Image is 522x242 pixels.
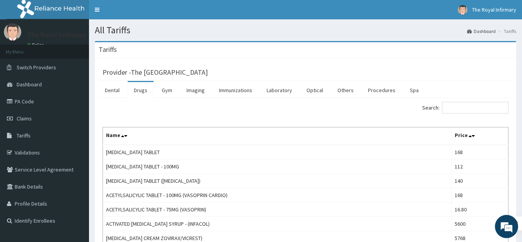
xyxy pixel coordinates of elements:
[103,69,208,76] h3: Provider - The [GEOGRAPHIC_DATA]
[496,28,516,34] li: Tariffs
[17,132,31,139] span: Tariffs
[404,82,425,98] a: Spa
[467,28,496,34] a: Dashboard
[17,81,42,88] span: Dashboard
[99,46,117,53] h3: Tariffs
[213,82,258,98] a: Immunizations
[452,188,508,203] td: 168
[362,82,402,98] a: Procedures
[99,82,126,98] a: Dental
[27,31,86,38] p: The Royal Infirmary
[128,82,154,98] a: Drugs
[103,203,452,217] td: ACETYLSALICYLIC TABLET - 75MG (VASOPRIN)
[300,82,329,98] a: Optical
[452,203,508,217] td: 16.80
[452,174,508,188] td: 140
[452,217,508,231] td: 5600
[17,64,56,71] span: Switch Providers
[103,145,452,160] td: [MEDICAL_DATA] TABLET
[17,115,32,122] span: Claims
[452,127,508,145] th: Price
[95,25,516,35] h1: All Tariffs
[103,174,452,188] td: [MEDICAL_DATA] TABLET ([MEDICAL_DATA])
[4,23,21,41] img: User Image
[103,188,452,203] td: ACETYLSALICYLIC TABLET - 100MG (VASOPRIN CARDIO)
[103,217,452,231] td: ACTIVATED [MEDICAL_DATA] SYRUP - (INFACOL)
[103,127,452,145] th: Name
[452,160,508,174] td: 112
[156,82,178,98] a: Gym
[103,160,452,174] td: [MEDICAL_DATA] TABLET - 100MG
[472,6,516,13] span: The Royal Infirmary
[180,82,211,98] a: Imaging
[442,102,508,113] input: Search:
[422,102,508,113] label: Search:
[27,42,46,48] a: Online
[260,82,298,98] a: Laboratory
[452,145,508,160] td: 168
[458,5,467,15] img: User Image
[331,82,360,98] a: Others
